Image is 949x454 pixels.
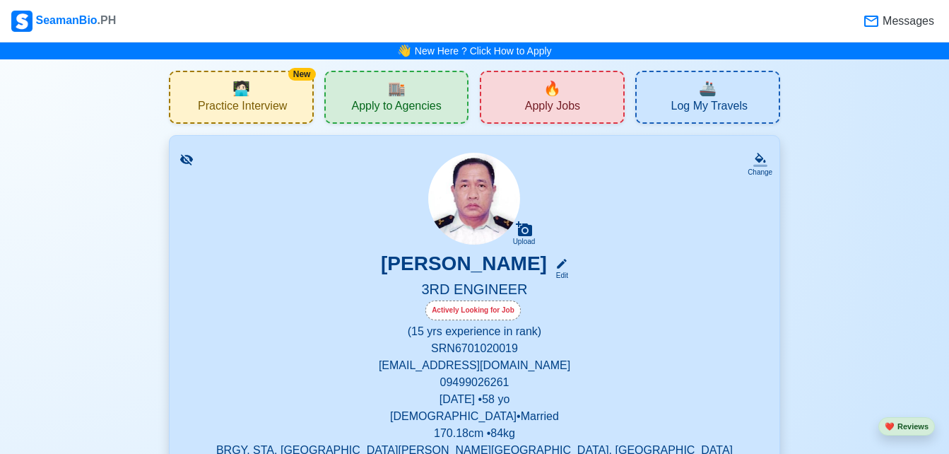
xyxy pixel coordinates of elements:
[525,99,580,117] span: Apply Jobs
[543,78,561,99] span: new
[878,417,935,436] button: heartReviews
[550,270,568,281] div: Edit
[98,14,117,26] span: .PH
[288,68,316,81] div: New
[187,340,762,357] p: SRN 6701020019
[880,13,934,30] span: Messages
[187,357,762,374] p: [EMAIL_ADDRESS][DOMAIN_NAME]
[11,11,116,32] div: SeamanBio
[885,422,895,431] span: heart
[187,323,762,340] p: (15 yrs experience in rank)
[748,167,772,177] div: Change
[351,99,441,117] span: Apply to Agencies
[394,40,415,62] span: bell
[11,11,33,32] img: Logo
[388,78,406,99] span: agencies
[513,238,536,246] div: Upload
[187,391,762,408] p: [DATE] • 58 yo
[187,281,762,301] h5: 3RD ENGINEER
[198,99,287,117] span: Practice Interview
[187,408,762,425] p: [DEMOGRAPHIC_DATA] • Married
[232,78,250,99] span: interview
[415,45,552,57] a: New Here ? Click How to Apply
[699,78,717,99] span: travel
[671,99,747,117] span: Log My Travels
[187,374,762,391] p: 09499026261
[187,425,762,442] p: 170.18 cm • 84 kg
[381,252,547,281] h3: [PERSON_NAME]
[425,301,521,320] div: Actively Looking for Job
